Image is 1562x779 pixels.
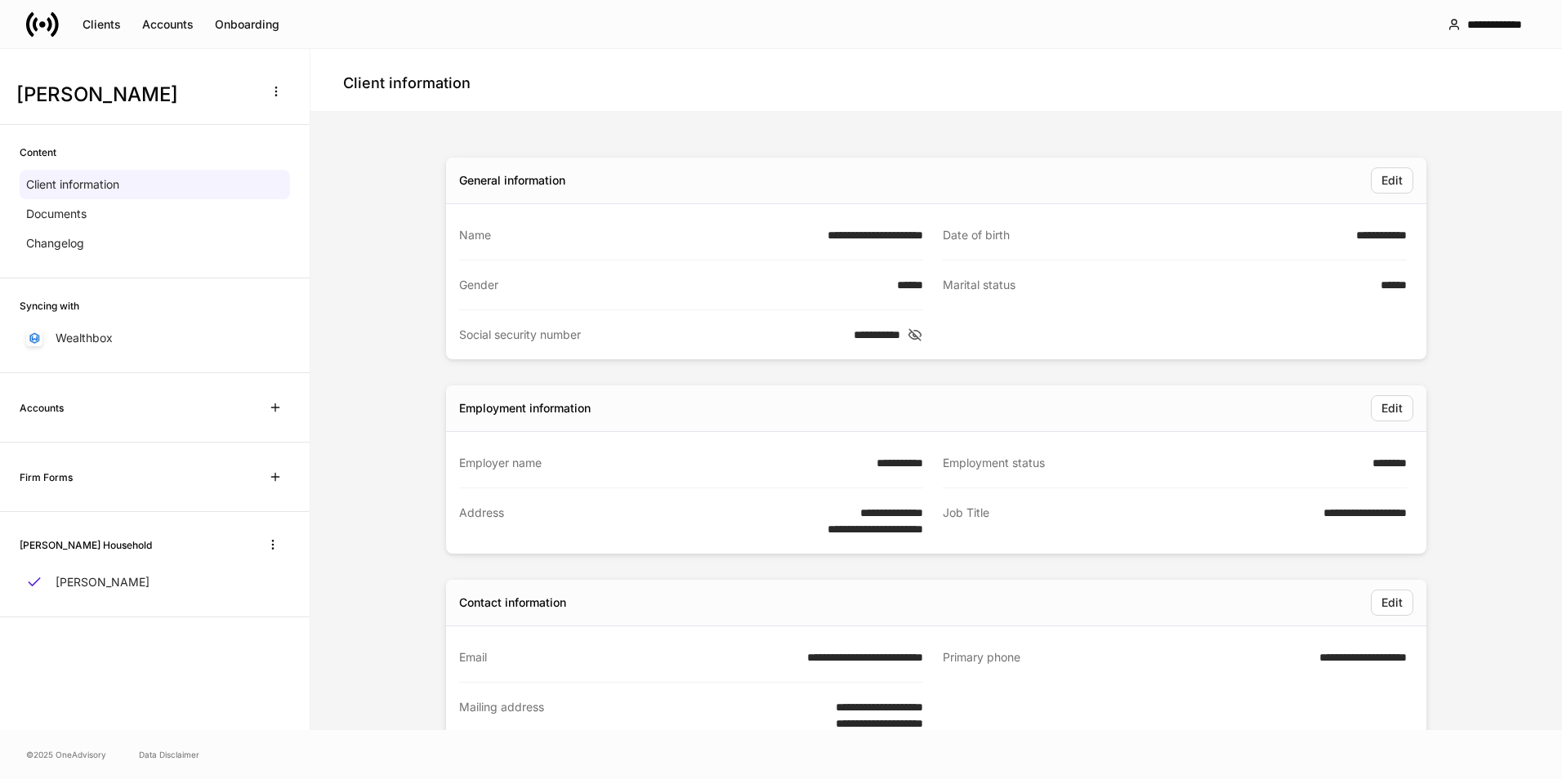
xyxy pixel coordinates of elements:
[139,748,199,761] a: Data Disclaimer
[1371,590,1413,616] button: Edit
[1371,167,1413,194] button: Edit
[459,227,818,243] div: Name
[56,574,150,590] p: [PERSON_NAME]
[459,172,565,189] div: General information
[459,699,826,732] div: Mailing address
[943,227,1346,243] div: Date of birth
[943,505,1314,537] div: Job Title
[343,73,471,93] h4: Client information
[20,400,64,416] h6: Accounts
[83,19,121,30] div: Clients
[26,206,87,222] p: Documents
[16,82,252,108] h3: [PERSON_NAME]
[20,537,152,553] h6: [PERSON_NAME] Household
[20,199,290,229] a: Documents
[1381,403,1403,414] div: Edit
[459,327,844,343] div: Social security number
[20,568,290,597] a: [PERSON_NAME]
[20,298,79,314] h6: Syncing with
[1381,175,1403,186] div: Edit
[20,145,56,160] h6: Content
[20,170,290,199] a: Client information
[142,19,194,30] div: Accounts
[1381,597,1403,608] div: Edit
[1371,395,1413,421] button: Edit
[459,455,867,471] div: Employer name
[215,19,279,30] div: Onboarding
[459,277,887,293] div: Gender
[943,455,1363,471] div: Employment status
[26,176,119,193] p: Client information
[26,748,106,761] span: © 2025 OneAdvisory
[72,11,132,38] button: Clients
[459,649,797,665] div: Email
[459,400,591,416] div: Employment information
[459,505,818,537] div: Address
[943,277,1371,294] div: Marital status
[56,330,113,346] p: Wealthbox
[132,11,204,38] button: Accounts
[943,649,1310,666] div: Primary phone
[204,11,290,38] button: Onboarding
[20,229,290,258] a: Changelog
[26,235,84,252] p: Changelog
[459,594,566,611] div: Contact information
[20,323,290,353] a: Wealthbox
[20,470,73,485] h6: Firm Forms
